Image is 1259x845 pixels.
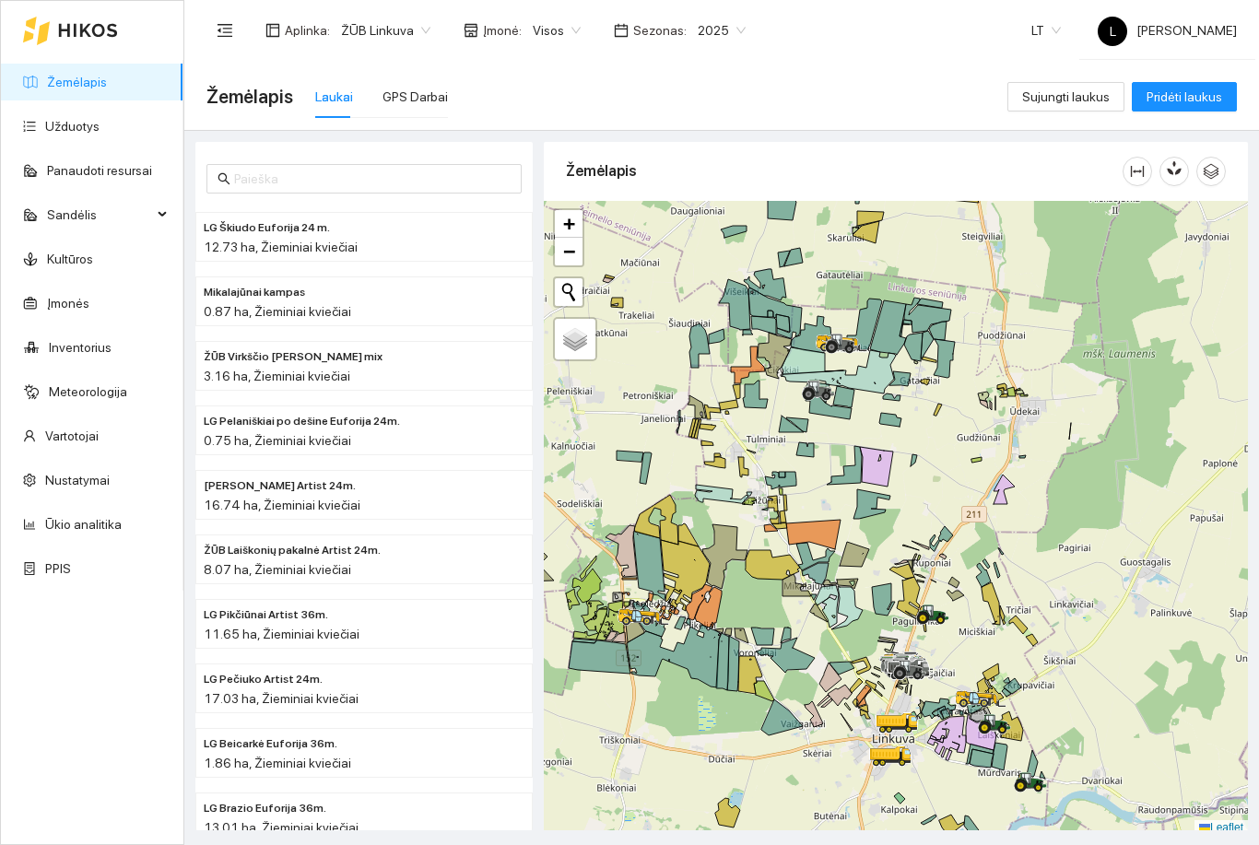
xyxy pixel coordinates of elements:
span: 17.03 ha, Žieminiai kviečiai [204,691,359,706]
div: GPS Darbai [382,87,448,107]
span: menu-fold [217,22,233,39]
a: Meteorologija [49,384,127,399]
a: Zoom in [555,210,582,238]
span: 3.16 ha, Žieminiai kviečiai [204,369,350,383]
span: Sujungti laukus [1022,87,1110,107]
span: 8.07 ha, Žieminiai kviečiai [204,562,351,577]
span: calendar [614,23,629,38]
a: Inventorius [49,340,112,355]
a: PPIS [45,561,71,576]
a: Kultūros [47,252,93,266]
span: LG Pikčiūnai Artist 36m. [204,606,328,624]
a: Leaflet [1199,821,1243,834]
span: LG Škiudo Euforija 24 m. [204,219,330,237]
a: Sujungti laukus [1007,89,1124,104]
span: ŽŪB Laiškonių pakalnė Artist 24m. [204,542,381,559]
span: search [218,172,230,185]
span: 11.65 ha, Žieminiai kviečiai [204,627,359,641]
span: 13.01 ha, Žieminiai kviečiai [204,820,359,835]
a: Nustatymai [45,473,110,487]
span: 1.86 ha, Žieminiai kviečiai [204,756,351,770]
span: Mikalajūnai kampas [204,284,305,301]
span: Įmonė : [483,20,522,41]
a: Panaudoti resursai [47,163,152,178]
span: Žemėlapis [206,82,293,111]
span: layout [265,23,280,38]
span: LT [1031,17,1061,44]
div: Laukai [315,87,353,107]
span: Pridėti laukus [1147,87,1222,107]
a: Zoom out [555,238,582,265]
a: Įmonės [47,296,89,311]
span: ŽŪB Linkuva [341,17,430,44]
span: Visos [533,17,581,44]
span: LG Pečiuko Artist 24m. [204,671,323,688]
a: Vartotojai [45,428,99,443]
span: LG Pelaniškiai po dešine Euforija 24m. [204,413,400,430]
a: Žemėlapis [47,75,107,89]
a: Ūkio analitika [45,517,122,532]
button: menu-fold [206,12,243,49]
span: 0.87 ha, Žieminiai kviečiai [204,304,351,319]
span: Sezonas : [633,20,687,41]
span: − [563,240,575,263]
span: ŽŪB Kriščiūno Artist 24m. [204,477,356,495]
span: 12.73 ha, Žieminiai kviečiai [204,240,358,254]
button: column-width [1123,157,1152,186]
input: Paieška [234,169,511,189]
span: Sandėlis [47,196,152,233]
span: shop [464,23,478,38]
button: Initiate a new search [555,278,582,306]
span: column-width [1124,164,1151,179]
a: Pridėti laukus [1132,89,1237,104]
a: Layers [555,319,595,359]
div: Žemėlapis [566,145,1123,197]
span: 16.74 ha, Žieminiai kviečiai [204,498,360,512]
span: 0.75 ha, Žieminiai kviečiai [204,433,351,448]
span: LG Beicarkė Euforija 36m. [204,735,337,753]
a: Užduotys [45,119,100,134]
span: LG Brazio Euforija 36m. [204,800,326,817]
span: [PERSON_NAME] [1098,23,1237,38]
span: ŽŪB Virkščio Veselkiškiai mix [204,348,382,366]
button: Pridėti laukus [1132,82,1237,111]
button: Sujungti laukus [1007,82,1124,111]
span: 2025 [698,17,746,44]
span: L [1110,17,1116,46]
span: Aplinka : [285,20,330,41]
span: + [563,212,575,235]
